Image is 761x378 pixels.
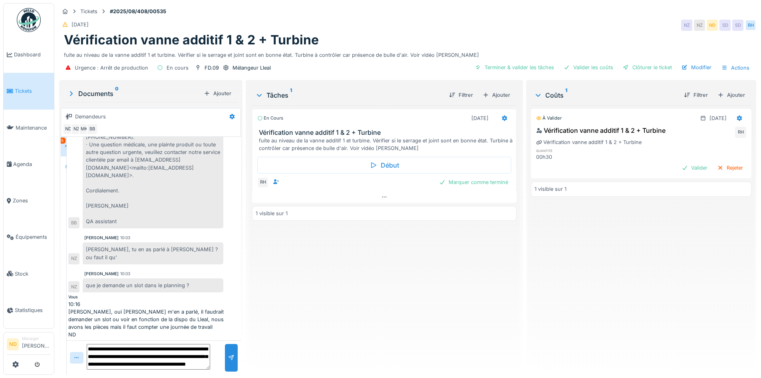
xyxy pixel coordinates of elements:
div: [DATE] [72,21,89,28]
div: Modifier [678,62,715,73]
div: Filtrer [446,90,476,100]
a: Stock [4,256,54,292]
div: En cours [167,64,189,72]
li: [PERSON_NAME] [22,336,51,353]
div: RH [257,177,268,188]
div: Actions [718,62,753,74]
sup: 1 [565,90,567,100]
div: ND [707,20,718,31]
div: Marquer comme terminé [436,177,511,188]
div: Ajouter [201,88,234,99]
div: 5 [59,138,66,144]
sup: 0 [115,89,119,98]
div: Manager [22,336,51,342]
span: Agenda [13,160,51,168]
div: Urgence : Arrêt de production [75,64,148,72]
div: NZ [68,253,79,264]
span: Équipements [16,233,51,241]
div: [PERSON_NAME] [84,235,119,241]
div: Clôturer le ticket [620,62,675,73]
div: SD [719,20,731,31]
div: Vérification vanne additif 1 & 2 + Turbine [536,138,642,146]
div: 1 visible sur 1 [256,210,288,217]
div: NZ [694,20,705,31]
a: Maintenance [4,110,54,146]
div: Demandeurs [75,113,106,120]
a: Équipements [4,219,54,255]
li: ND [7,338,19,350]
span: Dashboard [14,51,51,58]
div: fuite au niveau de la vanne additif 1 et turbine. Vérifier si le serrage et joint sont en bonne é... [259,137,513,152]
div: [PERSON_NAME], tu en as parlé à [PERSON_NAME] ? ou faut il qu' [83,242,223,264]
div: MK [79,124,90,135]
span: Tickets [15,87,51,95]
span: Zones [13,197,51,204]
div: 10:16 [68,300,239,308]
a: ND Manager[PERSON_NAME] [7,336,51,355]
div: Ajouter [479,90,513,100]
div: En cours [257,115,283,122]
a: Agenda [4,146,54,182]
a: Tickets [4,73,54,109]
div: Tâches [255,90,442,100]
div: Mélangeur Lleal [232,64,271,72]
div: Valider [678,162,711,173]
div: ND [63,124,74,135]
div: Valider les coûts [560,62,616,73]
div: Vous [68,294,239,300]
div: NZ [681,20,692,31]
img: Badge_color-CXgf-gQk.svg [17,8,41,32]
div: Vérification vanne additif 1 & 2 + Turbine [536,126,666,135]
div: Coûts [534,90,678,100]
div: Terminer & valider les tâches [472,62,557,73]
div: Début [257,157,511,174]
a: Statistiques [4,292,54,328]
h3: Vérification vanne additif 1 & 2 + Turbine [259,129,513,136]
span: Stock [15,270,51,278]
div: fuite au niveau de la vanne additif 1 et turbine. Vérifier si le serrage et joint sont en bonne é... [64,48,751,59]
div: RH [745,20,756,31]
sup: 1 [290,90,292,100]
div: SD [732,20,743,31]
span: Maintenance [16,124,51,132]
div: [PERSON_NAME] [84,271,119,277]
div: [DATE] [709,114,727,122]
div: Documents [67,89,201,98]
div: BB [87,124,98,135]
div: 10:03 [120,271,130,277]
div: [PERSON_NAME], oui [PERSON_NAME] m'en a parlé, il faudrait demander un slot ou voir en fonction d... [68,308,239,331]
div: Filtrer [681,90,711,100]
div: Tickets [80,8,97,15]
div: FD.09 [205,64,219,72]
a: Zones [4,182,54,219]
div: NZ [68,281,79,292]
div: 1 visible sur 1 [534,185,566,193]
a: Dashboard [4,36,54,73]
div: RH [735,127,746,138]
h6: quantité [536,148,604,153]
div: ND [68,331,76,338]
h1: Vérification vanne additif 1 & 2 + Turbine [64,32,319,48]
div: 00h30 [536,153,604,161]
span: Statistiques [15,306,51,314]
div: NZ [71,124,82,135]
strong: #2025/08/408/00535 [107,8,169,15]
div: Ajouter [714,90,748,100]
div: 10:03 [120,235,130,241]
div: À valider [536,115,562,122]
div: [DATE] [471,114,489,122]
div: BB [68,217,79,228]
div: que je demande un slot dans le planning ? [83,278,223,292]
div: Rejeter [714,162,746,173]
